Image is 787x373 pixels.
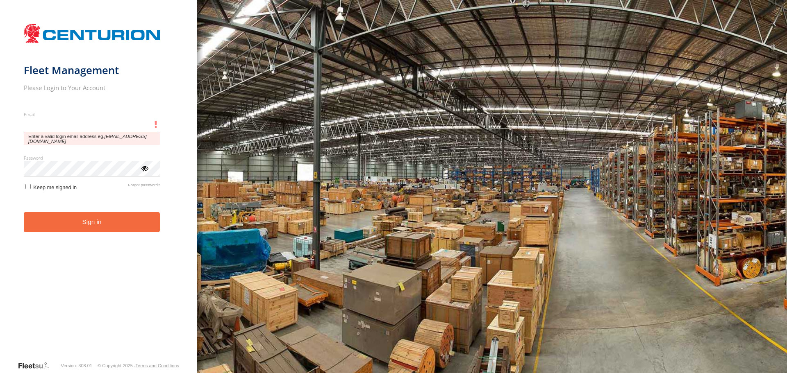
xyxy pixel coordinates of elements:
[24,23,160,44] img: Centurion Transport
[136,363,179,368] a: Terms and Conditions
[128,183,160,190] a: Forgot password?
[33,184,77,190] span: Keep me signed in
[28,134,147,144] em: [EMAIL_ADDRESS][DOMAIN_NAME]
[98,363,179,368] div: © Copyright 2025 -
[18,362,55,370] a: Visit our Website
[61,363,92,368] div: Version: 308.01
[24,212,160,232] button: Sign in
[24,63,160,77] h1: Fleet Management
[24,132,160,145] span: Enter a valid login email address eg.
[140,164,148,172] div: ViewPassword
[24,20,173,361] form: main
[24,84,160,92] h2: Please Login to Your Account
[24,155,160,161] label: Password
[24,111,160,118] label: Email
[25,184,31,189] input: Keep me signed in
